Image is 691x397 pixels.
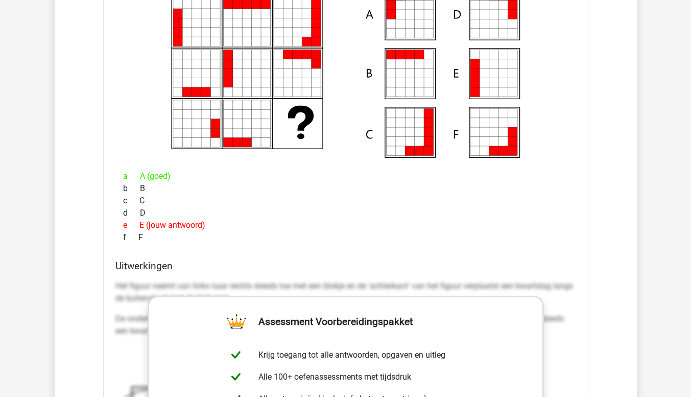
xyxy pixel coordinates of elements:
[115,182,576,195] div: B
[123,207,140,219] span: d
[115,207,576,219] div: D
[123,170,140,182] span: a
[115,280,576,305] p: Het figuur neemt van links naar rechts steeds toe met een blokje en de 'achterkant' van het figuu...
[115,313,576,337] p: De onderkant van het figuur in het blokje links bovenin bevindt zich in de hoek. Hier kun je dus ...
[123,182,140,195] span: b
[115,219,576,231] div: E (jouw antwoord)
[115,195,576,207] div: C
[115,170,576,182] div: A (goed)
[115,231,576,244] div: F
[123,195,139,207] span: c
[123,231,138,244] span: f
[115,260,576,272] h4: Uitwerkingen
[123,219,139,231] span: e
